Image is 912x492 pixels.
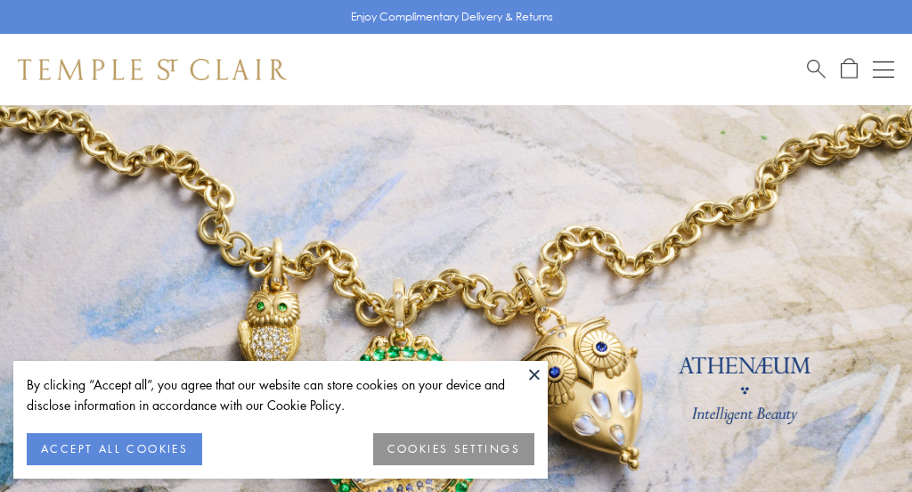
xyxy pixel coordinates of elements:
button: Open navigation [873,59,894,80]
p: Enjoy Complimentary Delivery & Returns [351,8,553,26]
div: By clicking “Accept all”, you agree that our website can store cookies on your device and disclos... [27,374,534,415]
button: ACCEPT ALL COOKIES [27,433,202,465]
img: Temple St. Clair [18,59,287,80]
button: COOKIES SETTINGS [373,433,534,465]
a: Open Shopping Bag [841,58,858,80]
a: Search [807,58,826,80]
